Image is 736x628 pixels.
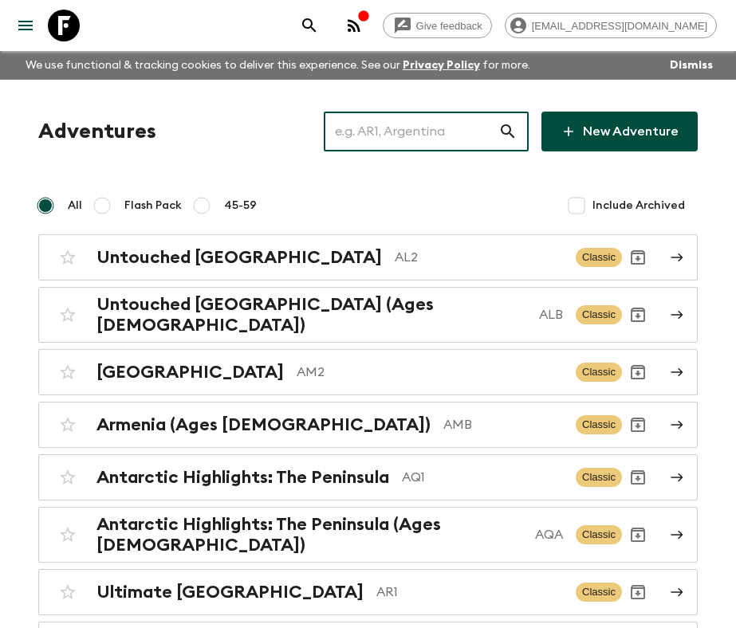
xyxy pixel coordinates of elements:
a: Antarctic Highlights: The Peninsula (Ages [DEMOGRAPHIC_DATA])AQAClassicArchive [38,507,698,563]
h2: Untouched [GEOGRAPHIC_DATA] [96,247,382,268]
button: search adventures [293,10,325,41]
input: e.g. AR1, Argentina [324,109,498,154]
p: AR1 [376,583,563,602]
a: Give feedback [383,13,492,38]
button: Archive [622,519,654,551]
span: Flash Pack [124,198,182,214]
div: [EMAIL_ADDRESS][DOMAIN_NAME] [505,13,717,38]
button: menu [10,10,41,41]
a: Ultimate [GEOGRAPHIC_DATA]AR1ClassicArchive [38,569,698,615]
span: Classic [576,363,622,382]
span: [EMAIL_ADDRESS][DOMAIN_NAME] [523,20,716,32]
p: AM2 [297,363,563,382]
h2: Ultimate [GEOGRAPHIC_DATA] [96,582,364,602]
p: We use functional & tracking cookies to deliver this experience. See our for more. [19,51,537,80]
button: Dismiss [666,54,717,77]
span: Give feedback [407,20,491,32]
span: Classic [576,305,622,324]
a: Armenia (Ages [DEMOGRAPHIC_DATA])AMBClassicArchive [38,402,698,448]
a: New Adventure [541,112,698,151]
a: Antarctic Highlights: The PeninsulaAQ1ClassicArchive [38,454,698,500]
button: Archive [622,576,654,608]
span: Classic [576,468,622,487]
p: AMB [443,415,563,434]
a: [GEOGRAPHIC_DATA]AM2ClassicArchive [38,349,698,395]
h2: Armenia (Ages [DEMOGRAPHIC_DATA]) [96,414,431,435]
span: Classic [576,525,622,544]
p: AL2 [395,248,563,267]
h1: Adventures [38,116,156,147]
button: Archive [622,241,654,273]
button: Archive [622,356,654,388]
span: All [68,198,82,214]
button: Archive [622,299,654,331]
p: AQ1 [402,468,563,487]
button: Archive [622,409,654,441]
p: AQA [535,525,563,544]
h2: [GEOGRAPHIC_DATA] [96,362,284,383]
a: Privacy Policy [403,60,480,71]
span: 45-59 [224,198,257,214]
h2: Antarctic Highlights: The Peninsula (Ages [DEMOGRAPHIC_DATA]) [96,514,522,555]
span: Classic [576,415,622,434]
a: Untouched [GEOGRAPHIC_DATA] (Ages [DEMOGRAPHIC_DATA])ALBClassicArchive [38,287,698,343]
h2: Untouched [GEOGRAPHIC_DATA] (Ages [DEMOGRAPHIC_DATA]) [96,294,526,336]
a: Untouched [GEOGRAPHIC_DATA]AL2ClassicArchive [38,234,698,281]
span: Classic [576,583,622,602]
button: Archive [622,461,654,493]
h2: Antarctic Highlights: The Peninsula [96,467,389,488]
p: ALB [539,305,563,324]
span: Include Archived [592,198,685,214]
span: Classic [576,248,622,267]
